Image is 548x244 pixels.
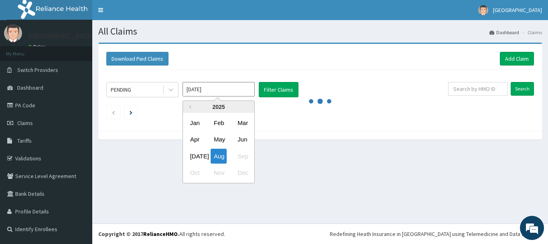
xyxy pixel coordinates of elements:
span: [GEOGRAPHIC_DATA] [493,6,542,14]
div: Redefining Heath Insurance in [GEOGRAPHIC_DATA] using Telemedicine and Data Science! [330,230,542,238]
div: Choose February 2025 [211,115,227,130]
div: Choose July 2025 [187,149,203,164]
a: Previous page [112,109,115,116]
span: Dashboard [17,84,43,91]
div: Choose April 2025 [187,132,203,147]
div: month 2025-08 [183,115,254,181]
svg: audio-loading [308,89,332,113]
button: Previous Year [187,105,191,109]
a: Next page [130,109,132,116]
div: Choose June 2025 [234,132,250,147]
p: [GEOGRAPHIC_DATA] [28,33,94,40]
strong: Copyright © 2017 . [98,230,179,238]
div: 2025 [183,101,254,113]
li: Claims [520,29,542,36]
div: PENDING [111,86,131,94]
input: Select Month and Year [183,82,255,96]
img: User Image [4,24,22,42]
a: RelianceHMO [143,230,178,238]
div: Choose May 2025 [211,132,227,147]
a: Add Claim [500,52,534,66]
div: Choose August 2025 [211,149,227,164]
button: Filter Claims [259,82,298,97]
span: Switch Providers [17,66,58,74]
a: Dashboard [489,29,519,36]
button: Download Paid Claims [106,52,168,66]
input: Search by HMO ID [448,82,508,96]
div: Choose March 2025 [234,115,250,130]
a: Online [28,44,47,49]
img: User Image [478,5,488,15]
input: Search [511,82,534,96]
span: Claims [17,119,33,127]
footer: All rights reserved. [92,223,548,244]
h1: All Claims [98,26,542,37]
div: Choose January 2025 [187,115,203,130]
span: Tariffs [17,137,32,144]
